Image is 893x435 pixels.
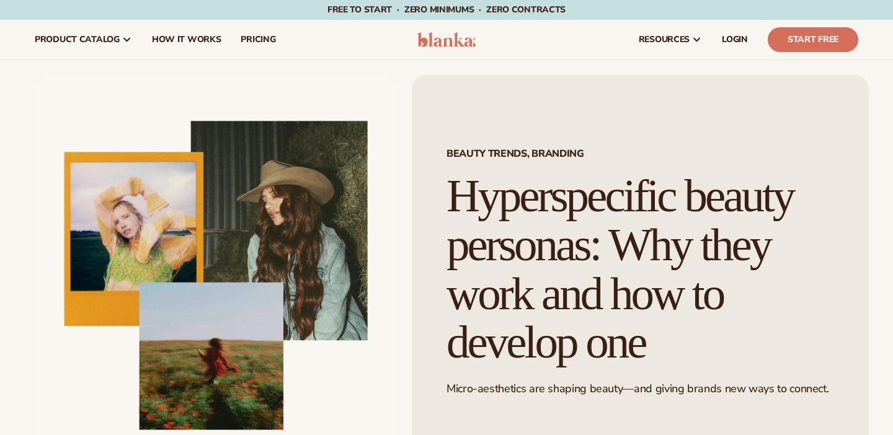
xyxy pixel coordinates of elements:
a: LOGIN [712,20,758,59]
a: How It Works [142,20,231,59]
span: beauty trends, branding [446,149,834,159]
span: Free to start · ZERO minimums · ZERO contracts [327,4,566,15]
span: Micro-aesthetics are shaping beauty—and giving brands new ways to connect. [446,381,829,396]
a: pricing [231,20,285,59]
span: LOGIN [722,35,748,45]
a: product catalog [25,20,142,59]
h1: Hyperspecific beauty personas: Why they work and how to develop one [446,172,834,367]
a: Start Free [768,27,858,52]
span: resources [639,35,690,45]
a: resources [629,20,712,59]
span: How It Works [152,35,221,45]
span: product catalog [35,35,120,45]
img: logo [417,32,476,47]
span: pricing [241,35,275,45]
